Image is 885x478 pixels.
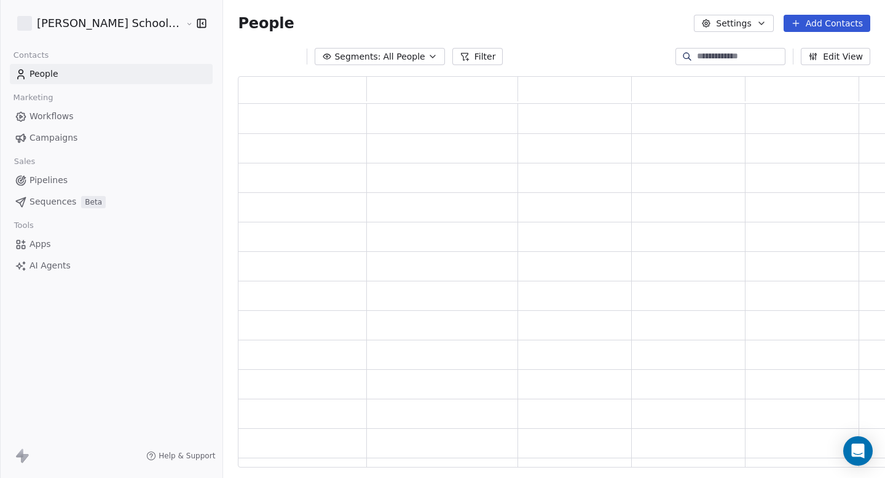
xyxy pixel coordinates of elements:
[29,238,51,251] span: Apps
[10,64,213,84] a: People
[10,234,213,254] a: Apps
[10,192,213,212] a: SequencesBeta
[29,68,58,80] span: People
[10,170,213,190] a: Pipelines
[452,48,503,65] button: Filter
[784,15,870,32] button: Add Contacts
[801,48,870,65] button: Edit View
[10,128,213,148] a: Campaigns
[29,131,77,144] span: Campaigns
[10,106,213,127] a: Workflows
[29,110,74,123] span: Workflows
[843,436,873,466] div: Open Intercom Messenger
[694,15,773,32] button: Settings
[29,259,71,272] span: AI Agents
[238,14,294,33] span: People
[8,46,54,65] span: Contacts
[9,152,41,171] span: Sales
[146,451,215,461] a: Help & Support
[159,451,215,461] span: Help & Support
[10,256,213,276] a: AI Agents
[29,174,68,187] span: Pipelines
[81,196,106,208] span: Beta
[8,88,58,107] span: Marketing
[334,50,380,63] span: Segments:
[9,216,39,235] span: Tools
[15,13,177,34] button: [PERSON_NAME] School of Finance LLP
[383,50,425,63] span: All People
[29,195,76,208] span: Sequences
[37,15,183,31] span: [PERSON_NAME] School of Finance LLP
